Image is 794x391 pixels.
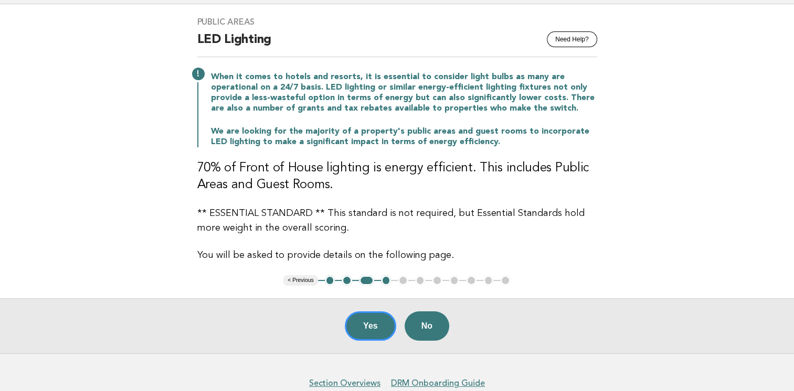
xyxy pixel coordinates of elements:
button: 1 [325,275,335,286]
button: Need Help? [547,31,597,47]
button: 2 [342,275,352,286]
button: Yes [345,311,396,341]
button: No [405,311,449,341]
p: ** ESSENTIAL STANDARD ** This standard is not required, but Essential Standards hold more weight ... [197,206,597,235]
p: You will be asked to provide details on the following page. [197,248,597,263]
a: DRM Onboarding Guide [391,378,485,388]
h3: 70% of Front of House lighting is energy efficient. This includes Public Areas and Guest Rooms. [197,160,597,193]
button: < Previous [283,275,317,286]
button: 4 [381,275,391,286]
button: 3 [359,275,374,286]
p: When it comes to hotels and resorts, it is essential to consider light bulbs as many are operatio... [211,72,597,114]
h2: LED Lighting [197,31,597,57]
h3: Public Areas [197,17,597,27]
p: We are looking for the majority of a property's public areas and guest rooms to incorporate LED l... [211,126,597,147]
a: Section Overviews [309,378,380,388]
